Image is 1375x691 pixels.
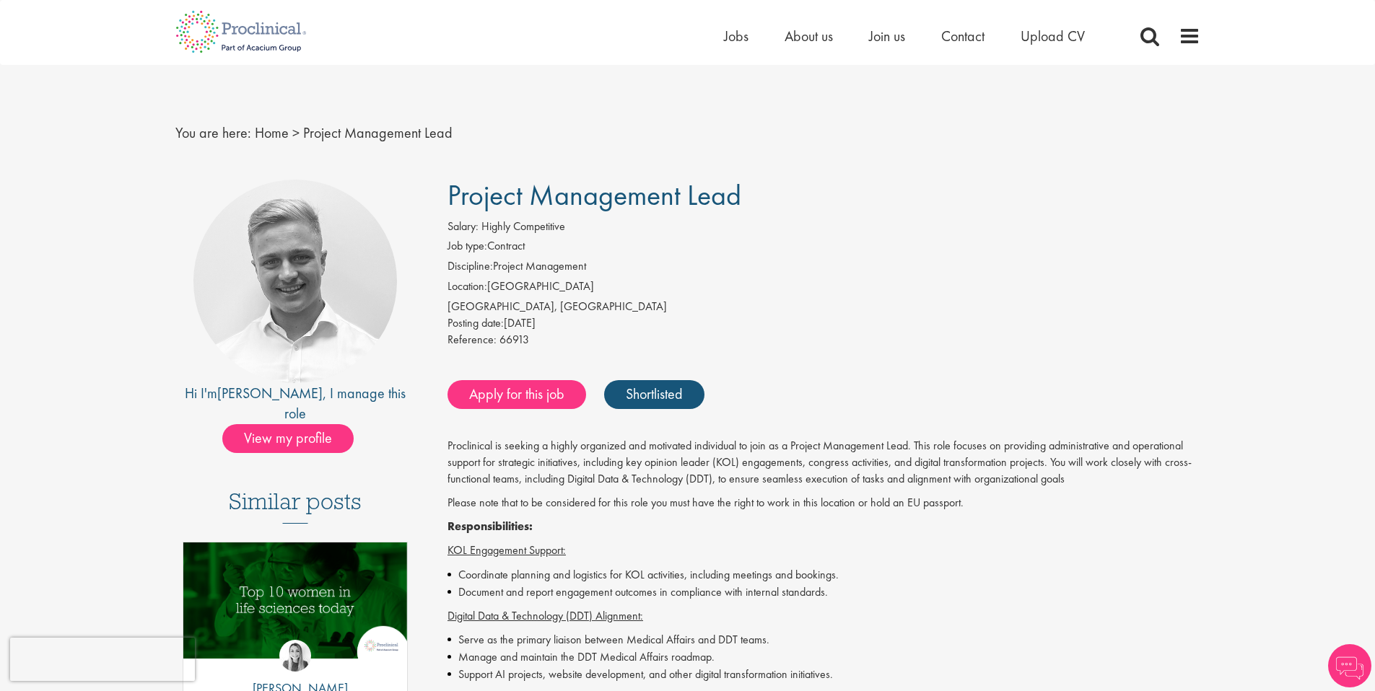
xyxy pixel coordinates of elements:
a: Jobs [724,27,748,45]
span: Highly Competitive [481,219,565,234]
a: Shortlisted [604,380,704,409]
li: Contract [448,238,1200,258]
span: Posting date: [448,315,504,330]
div: [DATE] [448,315,1200,332]
li: Project Management [448,258,1200,278]
span: 66913 [499,332,529,347]
span: View my profile [222,424,354,453]
span: Digital Data & Technology (DDT) Alignment: [448,608,643,623]
div: Hi I'm , I manage this role [175,383,416,424]
img: imeage of recruiter Joshua Bye [193,180,397,383]
span: You are here: [175,123,251,142]
a: About us [785,27,833,45]
a: Contact [941,27,985,45]
label: Job type: [448,238,487,255]
a: Apply for this job [448,380,586,409]
p: Proclinical is seeking a highly organized and motivated individual to join as a Project Managemen... [448,438,1200,488]
span: KOL Engagement Support: [448,542,566,558]
li: Serve as the primary liaison between Medical Affairs and DDT teams. [448,631,1200,648]
label: Discipline: [448,258,493,275]
li: [GEOGRAPHIC_DATA] [448,278,1200,299]
a: Link to a post [183,542,408,670]
li: Support AI projects, website development, and other digital transformation initiatives. [448,666,1200,683]
img: Top 10 women in life sciences today [183,542,408,659]
span: > [292,123,300,142]
iframe: reCAPTCHA [10,638,195,681]
a: [PERSON_NAME] [217,384,323,402]
a: Upload CV [1021,27,1085,45]
p: Please note that to be considered for this role you must have the right to work in this location ... [448,495,1200,511]
strong: Responsibilities: [448,519,533,534]
li: Coordinate planning and logistics for KOL activities, including meetings and bookings. [448,566,1200,584]
span: Project Management Lead [303,123,453,142]
img: Chatbot [1328,644,1371,687]
li: Document and report engagement outcomes in compliance with internal standards. [448,584,1200,601]
a: Join us [869,27,905,45]
h3: Similar posts [229,489,362,524]
img: Hannah Burke [279,640,311,672]
a: breadcrumb link [255,123,289,142]
label: Location: [448,278,487,295]
label: Salary: [448,219,479,235]
span: Project Management Lead [448,177,741,214]
label: Reference: [448,332,497,348]
a: View my profile [222,427,368,446]
li: Manage and maintain the DDT Medical Affairs roadmap. [448,648,1200,666]
div: [GEOGRAPHIC_DATA], [GEOGRAPHIC_DATA] [448,299,1200,315]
